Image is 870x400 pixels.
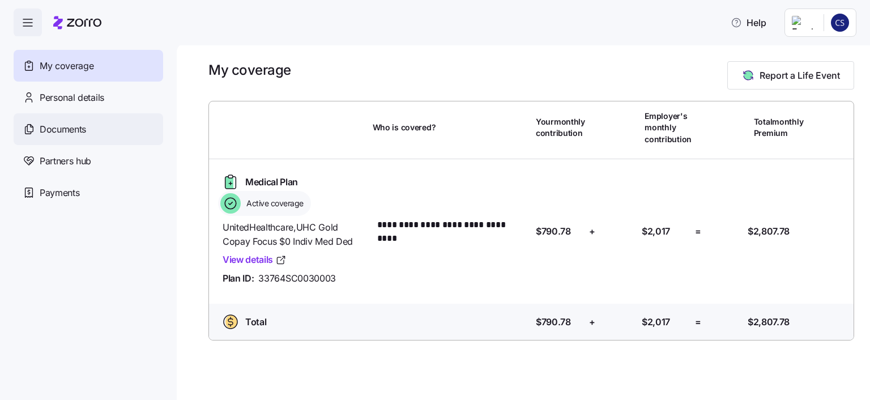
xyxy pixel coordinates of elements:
span: Plan ID: [223,271,254,286]
span: $2,807.78 [748,224,790,239]
span: UnitedHealthcare , UHC Gold Copay Focus $0 Indiv Med Ded [223,220,364,249]
span: Partners hub [40,154,91,168]
span: Personal details [40,91,104,105]
span: Total [245,315,266,329]
button: Help [722,11,775,34]
span: $790.78 [536,315,571,329]
h1: My coverage [208,61,291,79]
img: Employer logo [792,16,814,29]
span: Who is covered? [373,122,436,133]
button: Report a Life Event [727,61,854,90]
span: Documents [40,122,86,137]
span: $2,017 [642,224,670,239]
span: Total monthly Premium [754,116,804,139]
a: My coverage [14,50,163,82]
a: Personal details [14,82,163,113]
span: Your monthly contribution [536,116,585,139]
img: 6244b38e85df3a916518c672ca80c480 [831,14,849,32]
span: = [695,224,701,239]
span: $790.78 [536,224,571,239]
span: $2,017 [642,315,670,329]
span: Medical Plan [245,175,298,189]
a: Payments [14,177,163,208]
a: Documents [14,113,163,145]
span: Employer's monthly contribution [645,110,692,145]
span: $2,807.78 [748,315,790,329]
span: 33764SC0030003 [258,271,336,286]
span: Report a Life Event [760,69,840,82]
span: Active coverage [243,198,304,209]
span: My coverage [40,59,93,73]
span: + [589,315,595,329]
span: Help [731,16,766,29]
a: View details [223,253,287,267]
span: = [695,315,701,329]
a: Partners hub [14,145,163,177]
span: + [589,224,595,239]
span: Payments [40,186,79,200]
